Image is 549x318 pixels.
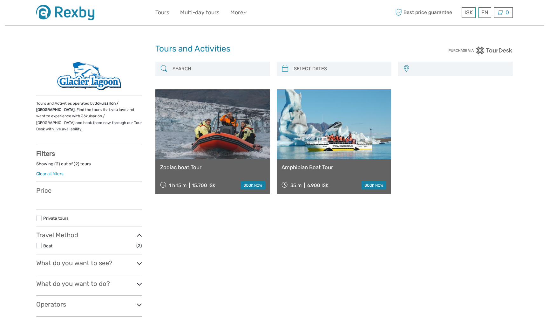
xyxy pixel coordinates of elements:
[36,280,142,287] h3: What do you want to do?
[362,181,386,190] a: book now
[448,46,513,54] img: PurchaseViaTourDesk.png
[192,183,215,188] div: 15.700 ISK
[36,150,55,157] strong: Filters
[43,243,52,248] a: Boat
[281,164,387,170] a: Amphibian Boat Tour
[36,5,94,20] img: 1863-c08d342a-737b-48be-8f5f-9b5986f4104f_logo_small.jpg
[464,9,473,16] span: ISK
[160,164,265,170] a: Zodiac boat Tour
[36,100,142,133] p: Tours and Activities operated by . Find the tours that you love and want to experience with Jökul...
[478,7,491,18] div: EN
[170,63,267,74] input: SEARCH
[180,8,220,17] a: Multi-day tours
[75,161,78,167] label: 2
[155,44,394,54] h1: Tours and Activities
[36,101,119,112] strong: Jökulsárlón / [GEOGRAPHIC_DATA]
[36,301,142,308] h3: Operators
[136,242,142,249] span: (2)
[155,8,169,17] a: Tours
[505,9,510,16] span: 0
[36,259,142,267] h3: What do you want to see?
[43,216,69,221] a: Private tours
[36,187,142,194] h3: Price
[57,62,121,90] img: 314-1_logo_thumbnail.png
[36,161,142,171] div: Showing ( ) out of ( ) tours
[291,63,388,74] input: SELECT DATES
[36,171,64,176] a: Clear all filters
[56,161,58,167] label: 2
[307,183,329,188] div: 6.900 ISK
[36,231,142,239] h3: Travel Method
[241,181,265,190] a: book now
[290,183,302,188] span: 35 m
[230,8,247,17] a: More
[394,7,460,18] span: Best price guarantee
[169,183,186,188] span: 1 h 15 m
